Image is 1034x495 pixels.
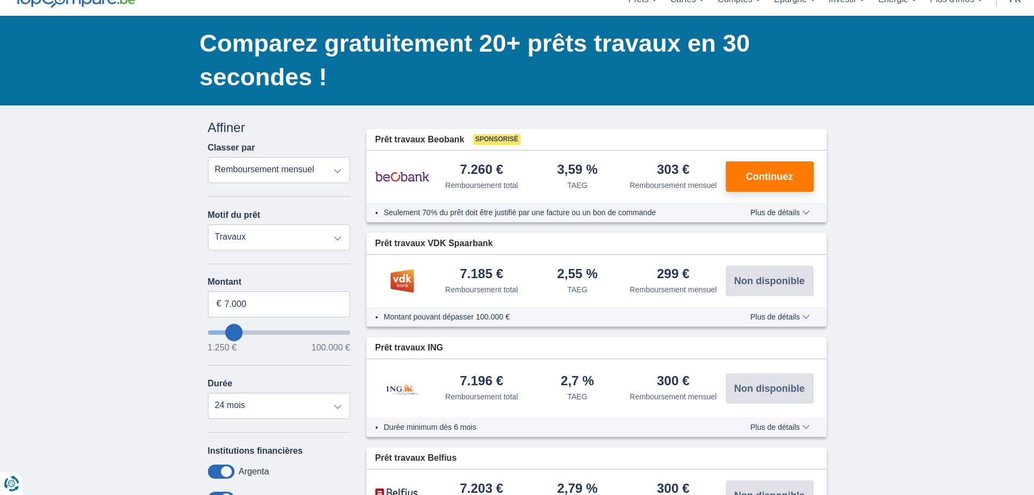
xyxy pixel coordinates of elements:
img: pret personnel VDK bank [375,267,429,295]
label: Argenta [239,467,269,477]
span: Plus de détails [750,209,809,216]
span: Plus de détails [750,313,809,321]
div: 7.185 € [460,267,503,282]
div: 7.260 € [460,163,503,178]
img: pret personnel ING [375,370,429,406]
button: Continuez [726,161,814,192]
button: Non disponible [726,266,814,296]
div: 2,7 % [561,374,594,389]
div: Remboursement total [445,284,518,295]
span: Prêt travaux Belfius [375,452,456,465]
button: Plus de détails [742,312,817,321]
div: 303 € [657,163,689,178]
label: Motif du prêt [208,210,261,220]
button: Non disponible [726,373,814,404]
div: TAEG [567,180,587,191]
div: 7.196 € [460,374,503,389]
span: Prêt travaux ING [375,342,443,354]
div: Remboursement mensuel [630,284,716,295]
span: € [217,298,221,310]
span: Prêt travaux VDK Spaarbank [375,237,493,250]
li: Durée minimum dès 6 mois [384,422,719,433]
input: wantToBorrow [208,330,351,335]
span: 100.000 € [312,343,350,352]
div: Remboursement total [445,391,518,402]
button: Plus de détails [742,423,817,431]
label: Montant [208,277,351,287]
div: Affiner [208,118,351,137]
span: Prêt travaux Beobank [375,134,465,146]
div: Remboursement mensuel [630,180,716,191]
span: Plus de détails [750,423,809,431]
span: Continuez [746,172,793,181]
label: Institutions financières [208,446,303,456]
img: pret personnel Beobank [375,163,429,190]
div: Remboursement total [445,180,518,191]
div: 299 € [657,267,689,282]
li: Seulement 70% du prêt doit être justifié par une facture ou un bon de commande [384,207,719,218]
span: Sponsorisé [473,134,521,145]
button: Plus de détails [742,208,817,217]
h1: Comparez gratuitement 20+ prêts travaux en 30 secondes ! [200,27,827,94]
div: TAEG [567,391,587,402]
div: TAEG [567,284,587,295]
div: 300 € [657,374,689,389]
label: Durée [208,379,232,389]
li: Montant pouvant dépasser 100.000 € [384,311,719,322]
label: Classer par [208,143,255,153]
div: Remboursement mensuel [630,391,716,402]
span: Non disponible [734,384,805,393]
div: 3,59 % [557,163,598,178]
div: 2,55 % [557,267,598,282]
span: Non disponible [734,276,805,286]
span: 1.250 € [208,343,237,352]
